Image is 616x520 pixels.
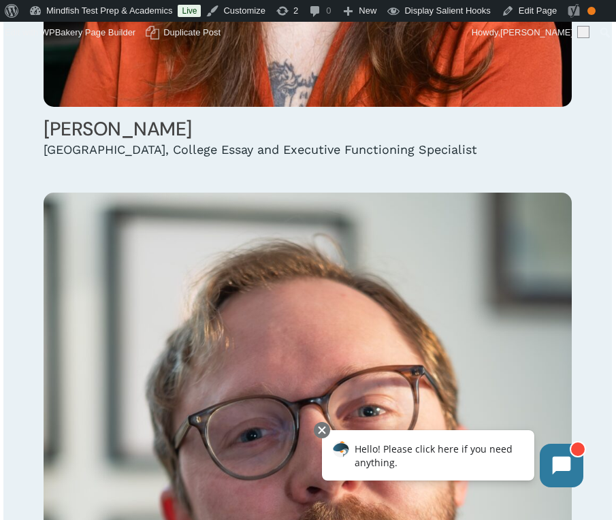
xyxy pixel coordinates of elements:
[467,22,595,44] a: Howdy,
[308,419,597,501] iframe: Chatbot
[587,7,596,15] div: OK
[44,142,572,158] div: [GEOGRAPHIC_DATA], College Essay and Executive Functioning Specialist
[178,5,201,17] a: Live
[44,116,192,142] a: [PERSON_NAME]
[163,22,221,44] span: Duplicate Post
[500,27,573,37] span: [PERSON_NAME]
